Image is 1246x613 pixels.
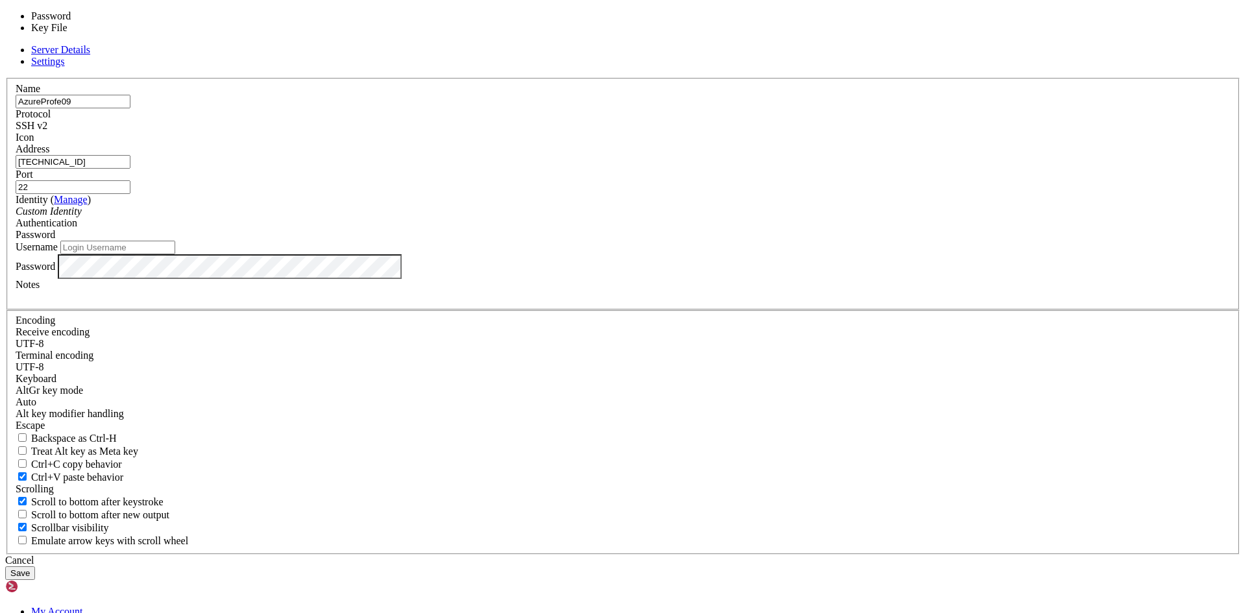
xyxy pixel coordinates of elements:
[16,396,1230,408] div: Auto
[60,241,175,254] input: Login Username
[16,361,44,372] span: UTF-8
[16,338,44,349] span: UTF-8
[16,373,56,384] label: Keyboard
[31,433,117,444] span: Backspace as Ctrl-H
[16,279,40,290] label: Notes
[16,361,1230,373] div: UTF-8
[18,523,27,531] input: Scrollbar visibility
[16,194,91,205] label: Identity
[5,555,1241,566] div: Cancel
[16,408,124,419] label: Controls how the Alt key is handled. Escape: Send an ESC prefix. 8-Bit: Add 128 to the typed char...
[31,44,90,55] a: Server Details
[16,509,169,520] label: Scroll to bottom after new output.
[18,446,27,455] input: Treat Alt key as Meta key
[51,194,91,205] span: ( )
[16,420,45,431] span: Escape
[16,522,109,533] label: The vertical scrollbar mode.
[16,420,1230,431] div: Escape
[16,229,1230,241] div: Password
[16,326,90,337] label: Set the expected encoding for data received from the host. If the encodings do not match, visual ...
[16,155,130,169] input: Host Name or IP
[31,472,123,483] span: Ctrl+V paste behavior
[16,132,34,143] label: Icon
[31,10,139,22] li: Password
[54,194,88,205] a: Manage
[16,472,123,483] label: Ctrl+V pastes if true, sends ^V to host if false. Ctrl+Shift+V sends ^V to host if true, pastes i...
[31,446,138,457] span: Treat Alt key as Meta key
[16,217,77,228] label: Authentication
[18,510,27,518] input: Scroll to bottom after new output
[16,446,138,457] label: Whether the Alt key acts as a Meta key or as a distinct Alt key.
[16,120,1230,132] div: SSH v2
[31,496,164,507] span: Scroll to bottom after keystroke
[31,509,169,520] span: Scroll to bottom after new output
[18,459,27,468] input: Ctrl+C copy behavior
[18,536,27,544] input: Emulate arrow keys with scroll wheel
[16,535,188,546] label: When using the alternative screen buffer, and DECCKM (Application Cursor Keys) is active, mouse w...
[16,385,83,396] label: Set the expected encoding for data received from the host. If the encodings do not match, visual ...
[16,315,55,326] label: Encoding
[16,108,51,119] label: Protocol
[18,433,27,442] input: Backspace as Ctrl-H
[16,433,117,444] label: If true, the backspace should send BS ('\x08', aka ^H). Otherwise the backspace key should send '...
[16,95,130,108] input: Server Name
[16,241,58,252] label: Username
[31,535,188,546] span: Emulate arrow keys with scroll wheel
[16,143,49,154] label: Address
[5,566,35,580] button: Save
[16,180,130,194] input: Port Number
[16,338,1230,350] div: UTF-8
[16,206,1230,217] div: Custom Identity
[5,580,80,593] img: Shellngn
[16,169,33,180] label: Port
[18,497,27,505] input: Scroll to bottom after keystroke
[16,206,82,217] i: Custom Identity
[16,496,164,507] label: Whether to scroll to the bottom on any keystroke.
[16,483,54,494] label: Scrolling
[16,120,47,131] span: SSH v2
[16,459,122,470] label: Ctrl-C copies if true, send ^C to host if false. Ctrl-Shift-C sends ^C to host if true, copies if...
[31,522,109,533] span: Scrollbar visibility
[31,459,122,470] span: Ctrl+C copy behavior
[16,396,36,407] span: Auto
[16,260,55,271] label: Password
[16,83,40,94] label: Name
[18,472,27,481] input: Ctrl+V paste behavior
[31,22,139,34] li: Key File
[31,56,65,67] a: Settings
[16,229,55,240] span: Password
[16,350,93,361] label: The default terminal encoding. ISO-2022 enables character map translations (like graphics maps). ...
